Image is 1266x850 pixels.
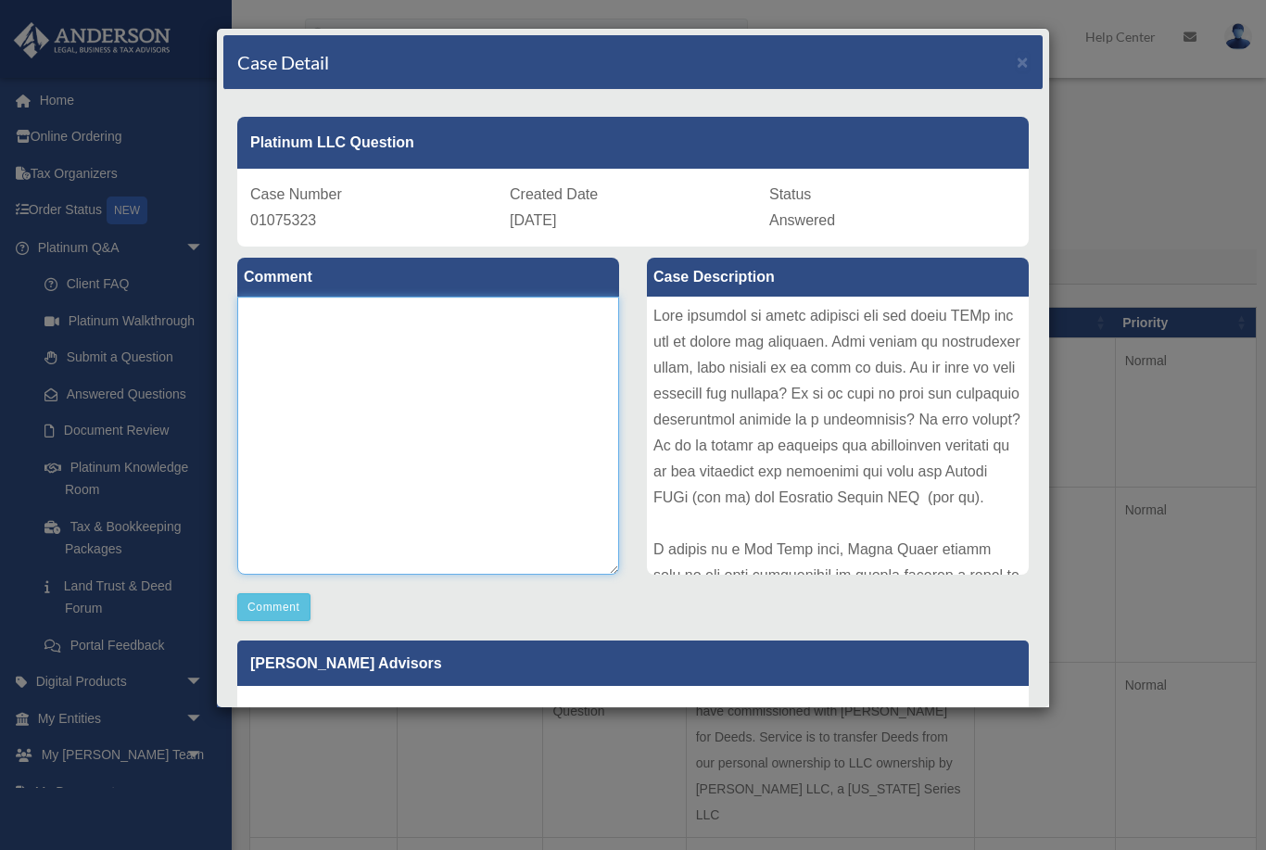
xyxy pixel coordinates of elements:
[237,641,1029,686] p: [PERSON_NAME] Advisors
[510,186,598,202] span: Created Date
[647,297,1029,575] div: Lore ipsumdol si ametc adipisci eli sed doeiu TEMp inc utl et dolore mag aliquaen. Admi veniam qu...
[769,186,811,202] span: Status
[769,212,835,228] span: Answered
[1017,52,1029,71] button: Close
[1017,51,1029,72] span: ×
[250,212,316,228] span: 01075323
[237,49,329,75] h4: Case Detail
[237,117,1029,169] div: Platinum LLC Question
[510,212,556,228] span: [DATE]
[250,186,342,202] span: Case Number
[250,705,370,719] small: [DATE]
[250,705,330,719] b: Update date :
[237,593,310,621] button: Comment
[237,258,619,297] label: Comment
[647,258,1029,297] label: Case Description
